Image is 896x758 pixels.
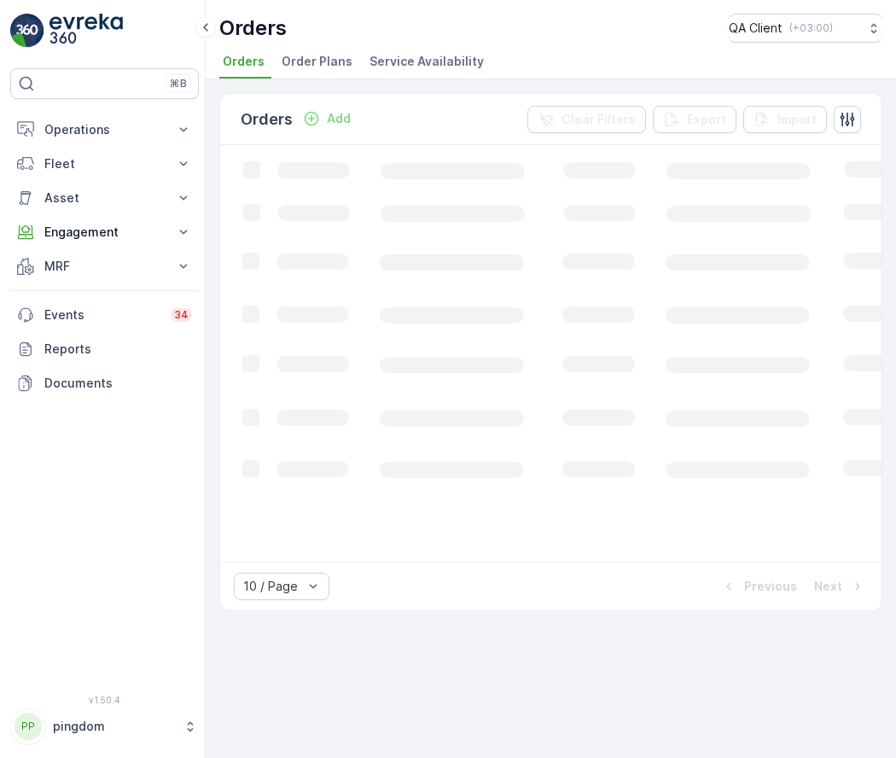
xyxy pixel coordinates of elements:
[719,576,799,597] button: Previous
[10,249,199,283] button: MRF
[653,106,736,133] button: Export
[170,77,187,90] p: ⌘B
[44,121,165,138] p: Operations
[327,110,351,127] p: Add
[527,106,646,133] button: Clear Filters
[561,111,636,128] p: Clear Filters
[44,189,165,207] p: Asset
[814,578,842,595] p: Next
[49,14,123,48] img: logo_light-DOdMpM7g.png
[282,53,352,70] span: Order Plans
[10,215,199,249] button: Engagement
[10,366,199,400] a: Documents
[44,306,160,324] p: Events
[44,224,165,241] p: Engagement
[687,111,726,128] p: Export
[15,713,42,740] div: PP
[777,111,817,128] p: Import
[729,20,783,37] p: QA Client
[44,155,165,172] p: Fleet
[10,147,199,181] button: Fleet
[174,308,189,322] p: 34
[10,113,199,147] button: Operations
[10,14,44,48] img: logo
[369,53,484,70] span: Service Availability
[812,576,868,597] button: Next
[789,21,833,35] p: ( +03:00 )
[219,15,287,42] p: Orders
[44,341,192,358] p: Reports
[296,108,358,129] button: Add
[10,298,199,332] a: Events34
[10,332,199,366] a: Reports
[744,578,797,595] p: Previous
[44,375,192,392] p: Documents
[743,106,827,133] button: Import
[223,53,265,70] span: Orders
[10,708,199,744] button: PPpingdom
[10,181,199,215] button: Asset
[44,258,165,275] p: MRF
[10,695,199,705] span: v 1.50.4
[729,14,882,43] button: QA Client(+03:00)
[53,718,175,735] p: pingdom
[241,108,293,131] p: Orders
